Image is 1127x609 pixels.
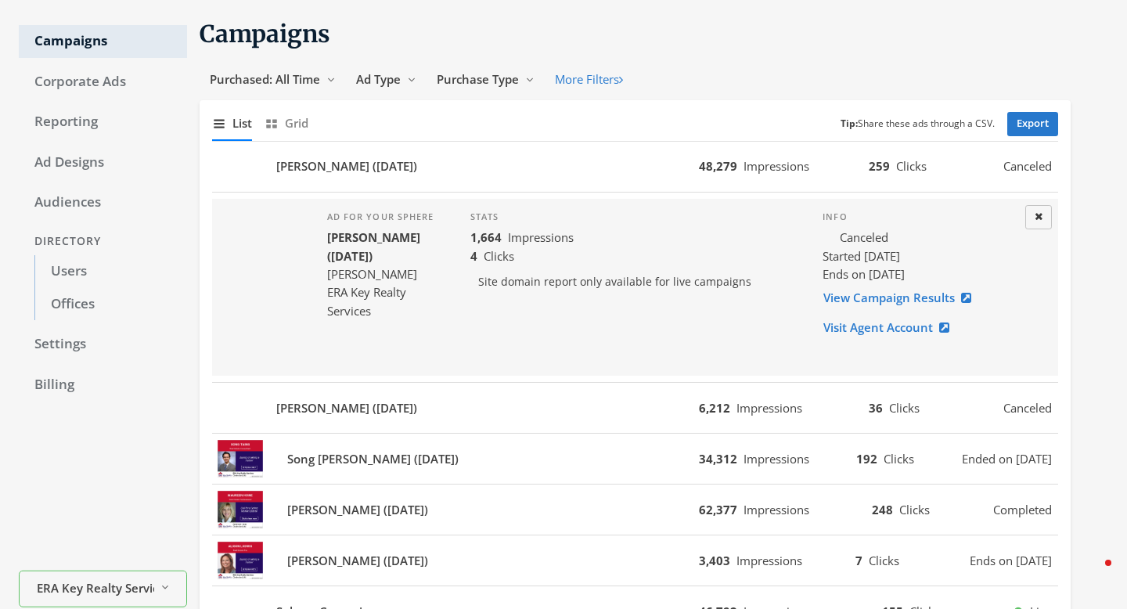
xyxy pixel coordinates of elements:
a: Billing [19,369,187,402]
button: Alison Ludwig (2018-12-14)[PERSON_NAME] ([DATE])3,403Impressions7ClicksEnds on [DATE] [212,542,1058,579]
b: [PERSON_NAME] ([DATE]) [276,157,417,175]
span: Grid [285,114,308,132]
a: Users [34,255,187,288]
span: completed [993,501,1052,519]
b: [PERSON_NAME] ([DATE]) [287,552,428,570]
span: Purchase Type [437,71,519,87]
b: 4 [470,248,477,264]
button: Purchased: All Time [200,65,346,94]
span: Canceled [1003,399,1052,417]
b: 7 [855,553,862,568]
div: Started [DATE] [823,247,1021,265]
b: 1,664 [470,229,502,245]
a: Offices [34,288,187,321]
img: Alison Ludwig (2018-12-14) [212,542,268,579]
span: Clicks [869,553,899,568]
a: Export [1007,112,1058,136]
b: [PERSON_NAME] ([DATE]) [276,399,417,417]
button: List [212,106,252,140]
button: Maureen Howe (2019-02-28)[PERSON_NAME] ([DATE])62,377Impressions248Clickscompleted [212,491,1058,528]
b: 3,403 [699,553,730,568]
a: Campaigns [19,25,187,58]
b: 62,377 [699,502,737,517]
b: 192 [856,451,877,467]
span: Impressions [736,400,802,416]
span: Impressions [744,502,809,517]
span: Clicks [889,400,920,416]
span: Canceled [840,229,888,247]
a: Audiences [19,186,187,219]
a: Ad Designs [19,146,187,179]
span: Ad Type [356,71,401,87]
a: Settings [19,328,187,361]
span: Clicks [899,502,930,517]
button: Ad Type [346,65,427,94]
span: Ends on [DATE] [970,552,1052,570]
h4: Stats [470,211,798,222]
button: More Filters [545,65,633,94]
h4: Info [823,211,1021,222]
h4: Ad for your sphere [327,211,445,222]
span: Campaigns [200,19,330,49]
span: Impressions [744,451,809,467]
b: 248 [872,502,893,517]
b: Song [PERSON_NAME] ([DATE]) [287,450,459,468]
span: Ended on [DATE] [962,450,1052,468]
span: Clicks [484,248,514,264]
button: Grid [265,106,308,140]
button: ERA Key Realty Services [19,571,187,607]
span: Purchased: All Time [210,71,320,87]
img: Song Taing (2019-03-01) [212,440,268,477]
a: Reporting [19,106,187,139]
b: 259 [869,158,890,174]
span: Ends on [DATE] [823,266,905,282]
button: [PERSON_NAME] ([DATE])6,212Impressions36ClicksCanceled [212,389,1058,427]
span: Canceled [1003,157,1052,175]
span: ERA Key Realty Services [37,578,154,596]
span: Clicks [896,158,927,174]
b: Tip: [841,117,858,130]
span: Impressions [744,158,809,174]
b: [PERSON_NAME] ([DATE]) [327,229,420,263]
b: [PERSON_NAME] ([DATE]) [287,501,428,519]
small: Share these ads through a CSV. [841,117,995,132]
a: Corporate Ads [19,66,187,99]
a: Visit Agent Account [823,313,960,342]
span: Impressions [508,229,574,245]
img: Maureen Howe (2019-02-28) [212,491,268,528]
b: 34,312 [699,451,737,467]
p: Site domain report only available for live campaigns [470,265,798,298]
span: Clicks [884,451,914,467]
a: View Campaign Results [823,283,981,312]
div: ERA Key Realty Services [327,283,445,320]
iframe: Intercom live chat [1074,556,1111,593]
b: 36 [869,400,883,416]
div: [PERSON_NAME] [327,265,445,283]
button: Purchase Type [427,65,545,94]
button: Song Taing (2019-03-01)Song [PERSON_NAME] ([DATE])34,312Impressions192ClicksEnded on [DATE] [212,440,1058,477]
button: [PERSON_NAME] ([DATE])48,279Impressions259ClicksCanceled [212,148,1058,186]
b: 48,279 [699,158,737,174]
div: Directory [19,227,187,256]
span: List [232,114,252,132]
span: Impressions [736,553,802,568]
b: 6,212 [699,400,730,416]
